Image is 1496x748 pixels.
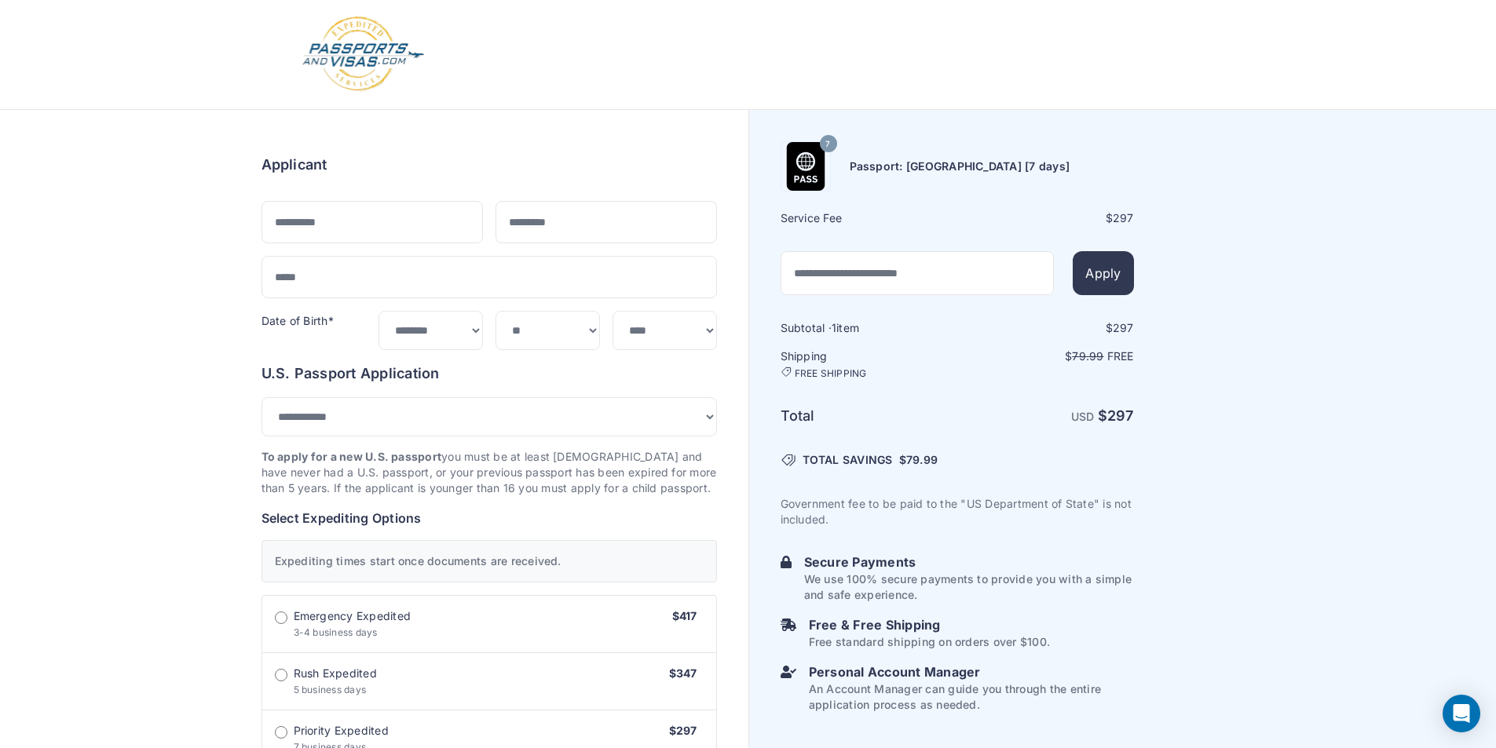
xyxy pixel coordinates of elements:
[899,452,938,468] span: $
[1072,349,1103,363] span: 79.99
[672,609,697,622] span: $417
[850,159,1070,174] h6: Passport: [GEOGRAPHIC_DATA] [7 days]
[1073,251,1133,295] button: Apply
[825,134,830,155] span: 7
[1071,410,1095,423] span: USD
[906,453,938,466] span: 79.99
[1107,407,1134,424] span: 297
[959,320,1134,336] div: $
[781,142,830,191] img: Product Name
[1113,321,1134,334] span: 297
[262,450,442,463] strong: To apply for a new U.S. passport
[294,666,377,681] span: Rush Expedited
[781,496,1134,527] p: Government fee to be paid to the "US Department of State" is not included.
[669,666,697,680] span: $347
[809,662,1134,681] h6: Personal Account Manager
[262,449,717,496] p: you must be at least [DEMOGRAPHIC_DATA] and have never had a U.S. passport, or your previous pass...
[669,724,697,737] span: $297
[832,321,836,334] span: 1
[781,348,956,380] h6: Shipping
[809,615,1050,634] h6: Free & Free Shipping
[262,314,334,327] label: Date of Birth*
[804,571,1134,603] p: We use 100% secure payments to provide you with a simple and safe experience.
[262,540,717,582] div: Expediting times start once documents are received.
[262,509,717,527] h6: Select Expediting Options
[809,681,1134,713] p: An Account Manager can guide you through the entire application process as needed.
[1107,349,1134,363] span: Free
[781,405,956,427] h6: Total
[959,348,1134,364] p: $
[262,154,327,176] h6: Applicant
[262,363,717,385] h6: U.S. Passport Application
[781,320,956,336] h6: Subtotal · item
[959,210,1134,226] div: $
[1443,695,1480,732] div: Open Intercom Messenger
[294,723,389,739] span: Priority Expedited
[781,210,956,226] h6: Service Fee
[795,367,867,380] span: FREE SHIPPING
[804,553,1134,571] h6: Secure Payments
[809,634,1050,650] p: Free standard shipping on orders over $100.
[294,608,411,624] span: Emergency Expedited
[294,626,378,638] span: 3-4 business days
[1098,407,1134,424] strong: $
[803,452,893,468] span: TOTAL SAVINGS
[1113,211,1134,224] span: 297
[301,16,426,93] img: Logo
[294,684,367,695] span: 5 business days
